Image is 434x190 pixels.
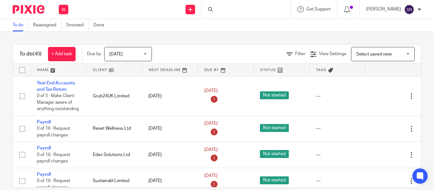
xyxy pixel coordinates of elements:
a: To do [13,19,28,31]
span: 0 of 16 · Request payroll changes [37,126,70,137]
span: [DATE] [109,52,123,56]
td: [DATE] [142,115,198,141]
a: Payroll [37,172,51,177]
td: Reset Wellness Ltd [86,115,142,141]
span: 0 of 16 · Request payroll changes [37,179,70,190]
div: --- [316,125,359,132]
span: [DATE] [204,121,218,126]
a: Payroll [37,146,51,150]
div: --- [316,178,359,184]
span: 0 of 5 · Make Client Manager aware of anything outstanding [37,94,79,111]
span: [DATE] [204,89,218,93]
td: Edev Solutions Ltd [86,142,142,168]
span: Not started [260,150,289,158]
td: [DATE] [142,142,198,168]
span: (40) [33,51,42,56]
span: Not started [260,176,289,184]
a: + Add task [48,47,76,61]
span: Not started [260,124,289,132]
a: Year End Accounts and Tax Return [37,81,75,92]
h1: To do [19,51,42,57]
span: Filter [295,52,305,56]
td: [DATE] [142,76,198,115]
p: [PERSON_NAME] [366,6,401,12]
img: Pixie [13,5,44,14]
div: --- [316,93,359,99]
span: 0 of 16 · Request payroll changes [37,153,70,164]
span: Get Support [306,7,331,11]
a: Done [93,19,109,31]
div: --- [316,152,359,158]
span: View Settings [319,52,346,56]
span: [DATE] [204,174,218,178]
a: Reassigned [33,19,61,31]
span: Select saved view [356,52,392,56]
td: Grub24UK Limited [86,76,142,115]
p: Due by [87,51,101,57]
span: Not started [260,91,289,99]
span: [DATE] [204,147,218,152]
img: svg%3E [404,4,414,15]
a: Payroll [37,120,51,124]
span: Tags [316,68,327,72]
a: Snoozed [66,19,89,31]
